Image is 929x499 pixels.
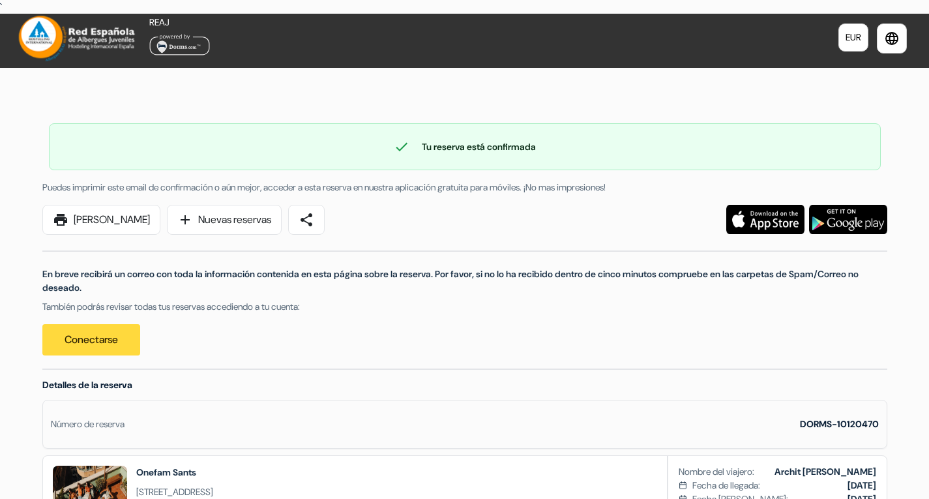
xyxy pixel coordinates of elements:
a: share [288,205,325,235]
p: En breve recibirá un correo con toda la información contenida en esta página sobre la reserva. Po... [42,267,887,295]
div: Número de reserva [51,417,125,431]
a: EUR [838,23,868,52]
span: Fecha de llegada: [692,479,760,492]
span: REAJ [149,16,170,28]
span: share [299,212,314,228]
span: [STREET_ADDRESS] [136,485,213,499]
a: language [877,23,907,53]
a: addNuevas reservas [167,205,282,235]
img: Descarga la aplicación gratuita [809,205,887,234]
h2: Onefam Sants [136,466,213,479]
span: Detalles de la reserva [42,379,132,391]
span: check [394,139,409,155]
span: add [177,212,193,228]
span: Puedes imprimir este email de confirmación o aún mejor, acceder a esta reserva en nuestra aplicac... [42,181,606,193]
a: print[PERSON_NAME] [42,205,160,235]
div: Tu reserva está confirmada [50,139,880,155]
span: Nombre del viajero: [679,465,754,479]
strong: DORMS-10120470 [800,418,879,430]
b: [DATE] [848,479,876,491]
p: También podrás revisar todas tus reservas accediendo a tu cuenta: [42,300,887,314]
i: language [884,31,900,46]
a: Conectarse [42,324,140,355]
img: Descarga la aplicación gratuita [726,205,804,234]
b: Archit [PERSON_NAME] [774,466,876,477]
span: print [53,212,68,228]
